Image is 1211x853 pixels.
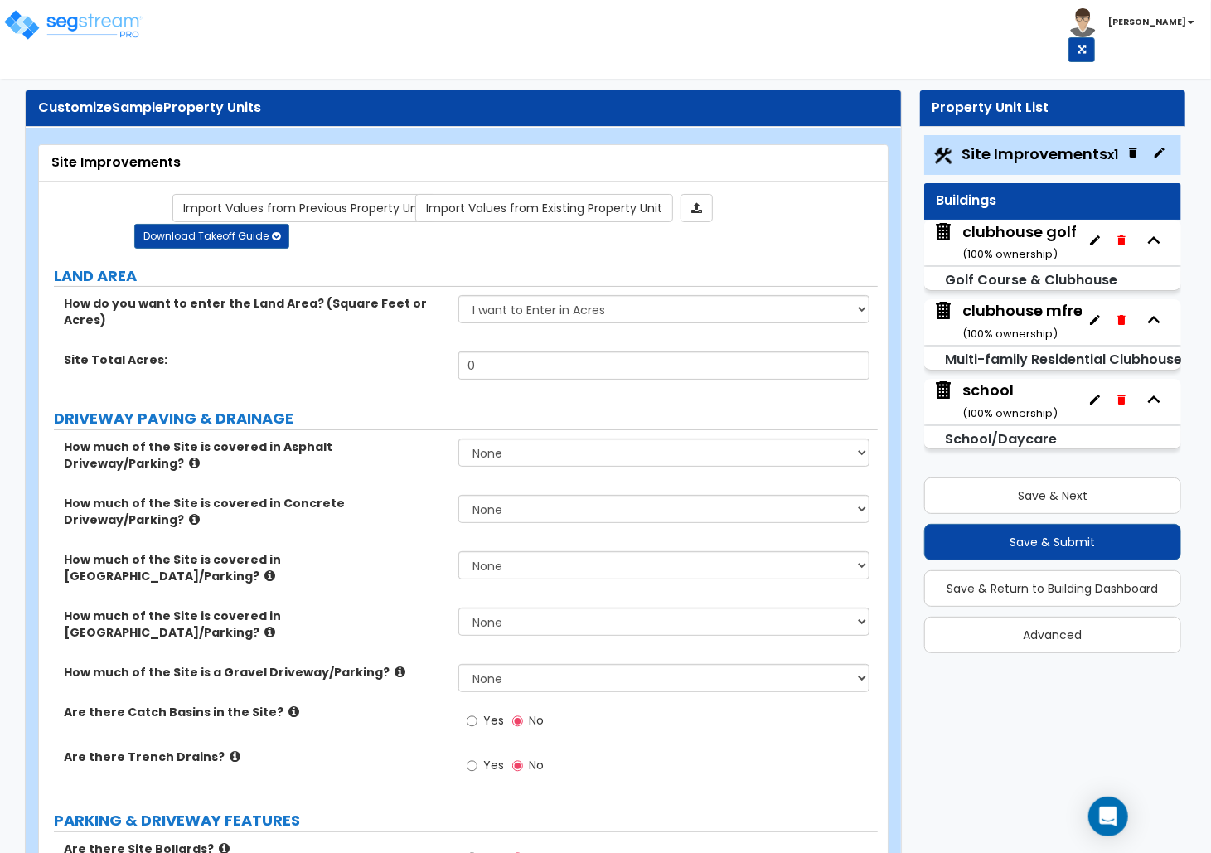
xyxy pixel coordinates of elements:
label: How do you want to enter the Land Area? (Square Feet or Acres) [64,295,446,328]
input: No [512,712,523,730]
i: click for more info! [288,705,299,718]
i: click for more info! [395,666,405,678]
input: No [512,757,523,775]
b: [PERSON_NAME] [1108,16,1186,28]
small: Golf Course & Clubhouse [946,270,1118,289]
label: How much of the Site is covered in Concrete Driveway/Parking? [64,495,446,528]
label: Are there Trench Drains? [64,749,446,765]
img: building.svg [932,380,954,401]
img: building.svg [932,221,954,243]
div: Open Intercom Messenger [1088,797,1128,836]
div: school [962,380,1058,422]
a: Import the dynamic attribute values from previous properties. [172,194,436,222]
a: Import the dynamic attribute values from existing properties. [415,194,673,222]
small: x1 [1108,146,1119,163]
input: Yes [467,757,477,775]
span: No [529,712,544,729]
i: click for more info! [230,750,240,763]
img: avatar.png [1068,8,1097,37]
label: Are there Catch Basins in the Site? [64,704,446,720]
a: Import the dynamic attributes value through Excel sheet [681,194,713,222]
label: DRIVEWAY PAVING & DRAINAGE [54,408,878,429]
small: ( 100 % ownership) [962,405,1058,421]
i: click for more info! [189,513,200,526]
button: Download Takeoff Guide [134,224,289,249]
i: click for more info! [264,626,275,638]
button: Save & Submit [924,524,1181,560]
div: Buildings [937,191,1169,211]
div: clubhouse mfres [962,300,1091,342]
img: logo_pro_r.png [2,8,143,41]
small: Multi-family Residential Clubhouse [946,350,1183,369]
img: Construction.png [932,145,954,167]
span: Yes [483,712,504,729]
i: click for more info! [189,457,200,469]
label: How much of the Site is covered in [GEOGRAPHIC_DATA]/Parking? [64,551,446,584]
span: school [932,380,1058,422]
label: How much of the Site is covered in Asphalt Driveway/Parking? [64,439,446,472]
label: Site Total Acres: [64,351,446,368]
span: Site Improvements [962,143,1119,164]
span: clubhouse mfres [932,300,1082,342]
span: Download Takeoff Guide [143,229,269,243]
small: ( 100 % ownership) [962,246,1058,262]
div: Customize Property Units [38,99,889,118]
label: LAND AREA [54,265,878,287]
i: click for more info! [264,569,275,582]
button: Advanced [924,617,1181,653]
small: ( 100 % ownership) [962,326,1058,342]
label: PARKING & DRIVEWAY FEATURES [54,810,878,831]
button: Save & Return to Building Dashboard [924,570,1181,607]
span: No [529,757,544,773]
label: How much of the Site is covered in [GEOGRAPHIC_DATA]/Parking? [64,608,446,641]
div: Site Improvements [51,153,875,172]
label: How much of the Site is a Gravel Driveway/Parking? [64,664,446,681]
img: building.svg [932,300,954,322]
span: Sample [112,98,163,117]
input: Yes [467,712,477,730]
small: School/Daycare [946,429,1058,448]
span: Yes [483,757,504,773]
span: clubhouse golf [932,221,1077,264]
button: Save & Next [924,477,1181,514]
div: clubhouse golf [962,221,1077,264]
div: Property Unit List [932,99,1173,118]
